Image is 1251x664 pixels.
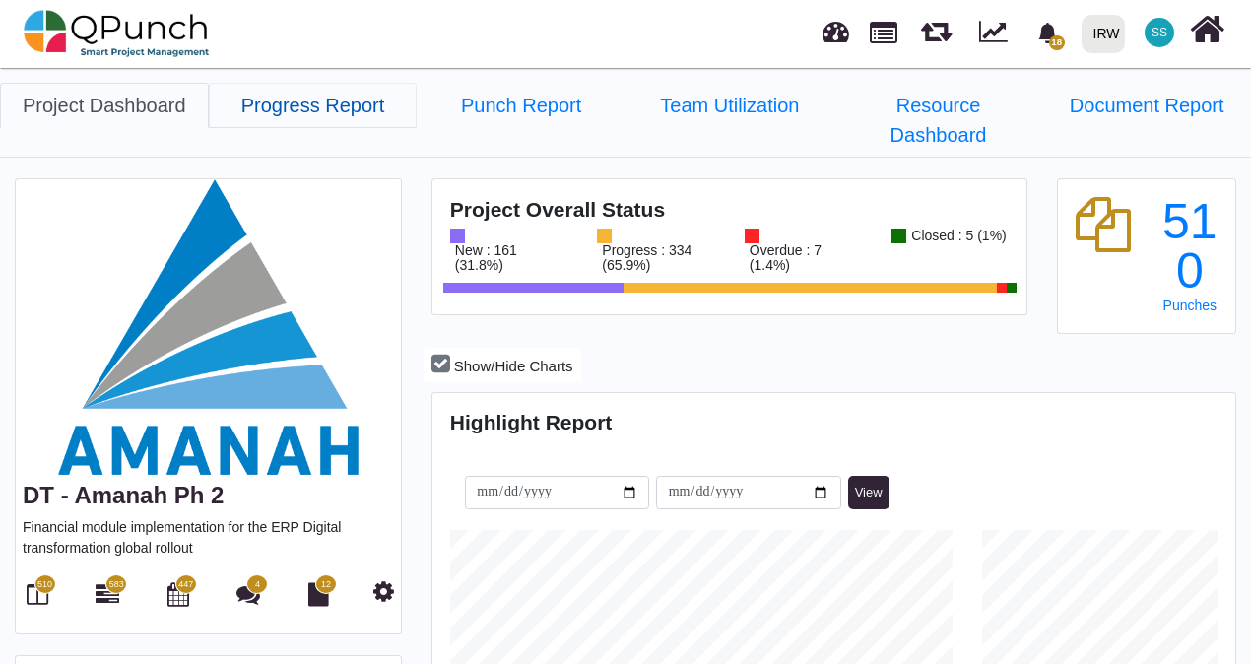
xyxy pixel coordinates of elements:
[236,582,260,606] i: Punch Discussion
[1145,18,1174,47] span: Samuel Serugo
[450,197,1010,222] h4: Project Overall Status
[1025,1,1074,63] a: bell fill18
[308,582,329,606] i: Document Library
[834,83,1043,158] a: Resource Dashboard
[24,4,210,63] img: qpunch-sp.fa6292f.png
[27,582,48,606] i: Board
[1133,1,1186,64] a: SS
[848,476,889,509] button: View
[255,578,260,592] span: 4
[625,83,834,128] a: Team Utilization
[1073,1,1133,66] a: IRW
[96,590,119,606] a: 583
[906,229,1006,243] div: Closed : 5 (1%)
[37,578,52,592] span: 510
[373,579,394,603] i: Project Settings
[745,243,862,273] div: Overdue : 7 (1.4%)
[450,410,1218,434] h4: Highlight Report
[921,10,952,42] span: Releases
[969,1,1025,66] div: Dynamic Report
[1152,27,1167,38] span: SS
[1093,17,1120,51] div: IRW
[454,358,573,374] span: Show/Hide Charts
[1161,197,1218,296] div: 510
[1049,35,1065,50] span: 18
[1037,23,1058,43] svg: bell fill
[1030,15,1065,50] div: Notification
[321,578,331,592] span: 12
[870,13,897,43] span: Projects
[209,83,418,128] a: Progress Report
[167,582,189,606] i: Calendar
[23,517,394,559] p: Financial module implementation for the ERP Digital transformation global rollout
[1190,11,1224,48] i: Home
[96,582,119,606] i: Gantt
[23,482,224,508] a: DT - Amanah Ph 2
[417,83,625,128] a: Punch Report
[1161,197,1218,313] a: 510 Punches
[1163,298,1217,313] span: Punches
[1042,83,1251,128] a: Document Report
[109,578,124,592] span: 583
[597,243,714,273] div: Progress : 334 (65.9%)
[625,83,834,157] li: DT - Amanah Ph 2
[424,348,580,382] button: Show/Hide Charts
[823,12,849,41] span: Dashboard
[178,578,193,592] span: 447
[450,243,567,273] div: New : 161 (31.8%)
